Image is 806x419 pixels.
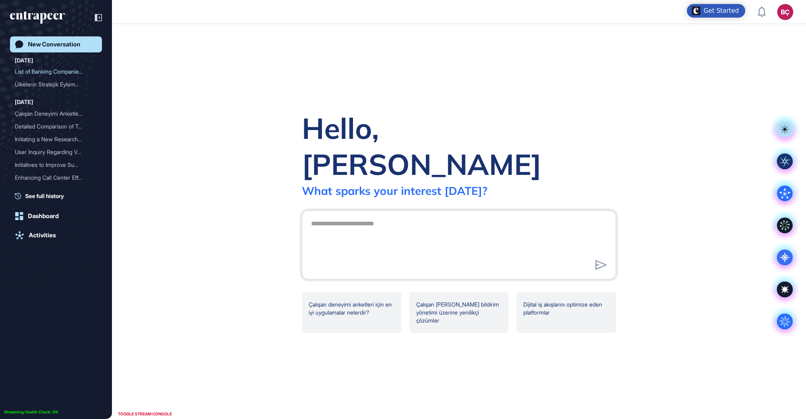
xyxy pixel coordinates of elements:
[15,65,97,78] div: List of Banking Companies: Swish, Klarna, Tink, Nordnet, Coop Bank, Luminor, Lunar, Tuum, Doconomy
[15,184,91,197] div: Identifying Competitors f...
[704,7,739,15] div: Get Started
[10,227,102,243] a: Activities
[28,213,59,220] div: Dashboard
[15,107,97,120] div: Çalışan Deneyimi Anketleri İçin En İyi Platformlar
[15,158,97,171] div: Initiatives to Improve Success in Call Centers at Global Bilgi
[10,208,102,224] a: Dashboard
[517,292,616,333] div: Dijital iş akışlarını optimize eden platformlar
[15,158,91,171] div: Initiatives to Improve Su...
[29,232,56,239] div: Activities
[15,97,33,107] div: [DATE]
[15,192,102,200] a: See full history
[15,56,33,65] div: [DATE]
[302,292,401,333] div: Çalışan deneyimi anketleri için en iyi uygulamalar nelerdir?
[28,41,80,48] div: New Conversation
[15,184,97,197] div: Identifying Competitors for Vodafone
[777,4,793,20] button: BÇ
[15,78,91,91] div: Ülkelerin Stratejik Eylem...
[10,36,102,52] a: New Conversation
[409,292,509,333] div: Çalışan [PERSON_NAME] bildirim yönetimi üzerine yenilikçi çözümler
[116,409,174,419] div: TOGGLE STREAM CONSOLE
[302,184,487,198] div: What sparks your interest [DATE]?
[25,192,64,200] span: See full history
[15,146,91,158] div: User Inquiry Regarding Vo...
[15,146,97,158] div: User Inquiry Regarding Vodafone Tracking Services
[692,6,700,15] img: launcher-image-alternative-text
[15,120,97,133] div: Detailed Comparison of Top ENR250 Firms Operating in Construction with Focus on Digitalization Tr...
[15,171,91,184] div: Enhancing Call Center Eff...
[687,4,745,18] div: Open Get Started checklist
[15,133,91,146] div: Initiating a New Research...
[10,11,65,24] div: entrapeer-logo
[15,78,97,91] div: Ülkelerin Stratejik Eylem Planları için Kullanılan Yazılım Altyapıları: ERP ve İş Akışı Yönetim A...
[15,120,91,133] div: Detailed Comparison of To...
[15,107,91,120] div: Çalışan Deneyimi Anketler...
[15,171,97,184] div: Enhancing Call Center Efficiency at Turkcell Global Bilgi through Digital Transformation and Cust...
[302,110,616,182] div: Hello, [PERSON_NAME]
[15,133,97,146] div: Initiating a New Research Report
[15,65,91,78] div: List of Banking Companies...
